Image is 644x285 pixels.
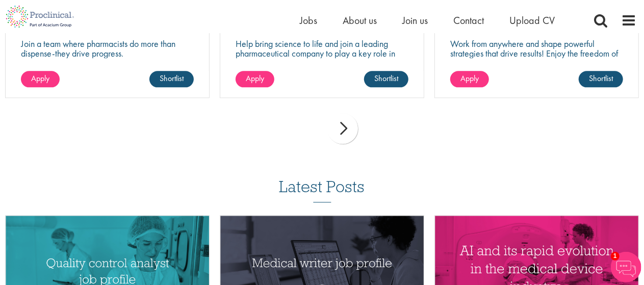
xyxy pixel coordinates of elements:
[460,73,479,84] span: Apply
[343,14,377,27] a: About us
[31,73,49,84] span: Apply
[450,39,623,68] p: Work from anywhere and shape powerful strategies that drive results! Enjoy the freedom of remote ...
[279,178,365,202] h3: Latest Posts
[509,14,555,27] a: Upload CV
[236,71,274,87] a: Apply
[300,14,317,27] a: Jobs
[450,71,489,87] a: Apply
[236,39,408,77] p: Help bring science to life and join a leading pharmaceutical company to play a key role in delive...
[611,252,620,261] span: 1
[402,14,428,27] a: Join us
[453,14,484,27] a: Contact
[327,113,358,144] div: next
[21,39,194,58] p: Join a team where pharmacists do more than dispense-they drive progress.
[149,71,194,87] a: Shortlist
[364,71,408,87] a: Shortlist
[21,71,60,87] a: Apply
[611,252,641,282] img: Chatbot
[579,71,623,87] a: Shortlist
[246,73,264,84] span: Apply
